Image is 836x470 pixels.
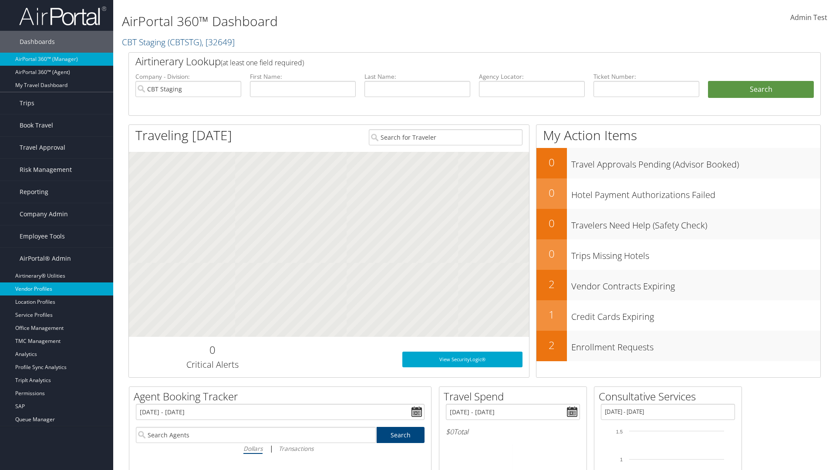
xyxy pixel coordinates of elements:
[620,457,623,462] tspan: 1
[134,389,431,404] h2: Agent Booking Tracker
[20,92,34,114] span: Trips
[20,114,53,136] span: Book Travel
[536,331,820,361] a: 2Enrollment Requests
[536,300,820,331] a: 1Credit Cards Expiring
[708,81,814,98] button: Search
[536,148,820,178] a: 0Travel Approvals Pending (Advisor Booked)
[571,276,820,292] h3: Vendor Contracts Expiring
[243,444,263,453] i: Dollars
[446,427,580,436] h6: Total
[571,185,820,201] h3: Hotel Payment Authorizations Failed
[168,36,202,48] span: ( CBTSTG )
[536,307,567,322] h2: 1
[20,225,65,247] span: Employee Tools
[20,137,65,158] span: Travel Approval
[616,429,623,434] tspan: 1.5
[571,306,820,323] h3: Credit Cards Expiring
[20,31,55,53] span: Dashboards
[402,352,522,367] a: View SecurityLogic®
[571,337,820,353] h3: Enrollment Requests
[250,72,356,81] label: First Name:
[135,359,289,371] h3: Critical Alerts
[536,246,567,261] h2: 0
[536,277,567,292] h2: 2
[536,216,567,231] h2: 0
[599,389,742,404] h2: Consultative Services
[536,185,567,200] h2: 0
[444,389,587,404] h2: Travel Spend
[19,6,106,26] img: airportal-logo.png
[364,72,470,81] label: Last Name:
[202,36,235,48] span: , [ 32649 ]
[20,203,68,225] span: Company Admin
[790,13,827,22] span: Admin Test
[536,126,820,144] h1: My Action Items
[536,338,567,352] h2: 2
[122,12,592,30] h1: AirPortal 360™ Dashboard
[536,239,820,270] a: 0Trips Missing Hotels
[279,444,313,453] i: Transactions
[536,209,820,239] a: 0Travelers Need Help (Safety Check)
[135,72,241,81] label: Company - Division:
[571,245,820,262] h3: Trips Missing Hotels
[122,36,235,48] a: CBT Staging
[369,129,522,145] input: Search for Traveler
[135,342,289,357] h2: 0
[136,443,425,454] div: |
[20,248,71,269] span: AirPortal® Admin
[479,72,585,81] label: Agency Locator:
[790,4,827,31] a: Admin Test
[20,181,48,203] span: Reporting
[536,155,567,170] h2: 0
[135,126,232,144] h1: Traveling [DATE]
[571,215,820,232] h3: Travelers Need Help (Safety Check)
[536,178,820,209] a: 0Hotel Payment Authorizations Failed
[135,54,756,69] h2: Airtinerary Lookup
[20,159,72,181] span: Risk Management
[136,427,376,443] input: Search Agents
[221,58,304,67] span: (at least one field required)
[377,427,425,443] a: Search
[446,427,454,436] span: $0
[571,154,820,171] h3: Travel Approvals Pending (Advisor Booked)
[536,270,820,300] a: 2Vendor Contracts Expiring
[593,72,699,81] label: Ticket Number:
